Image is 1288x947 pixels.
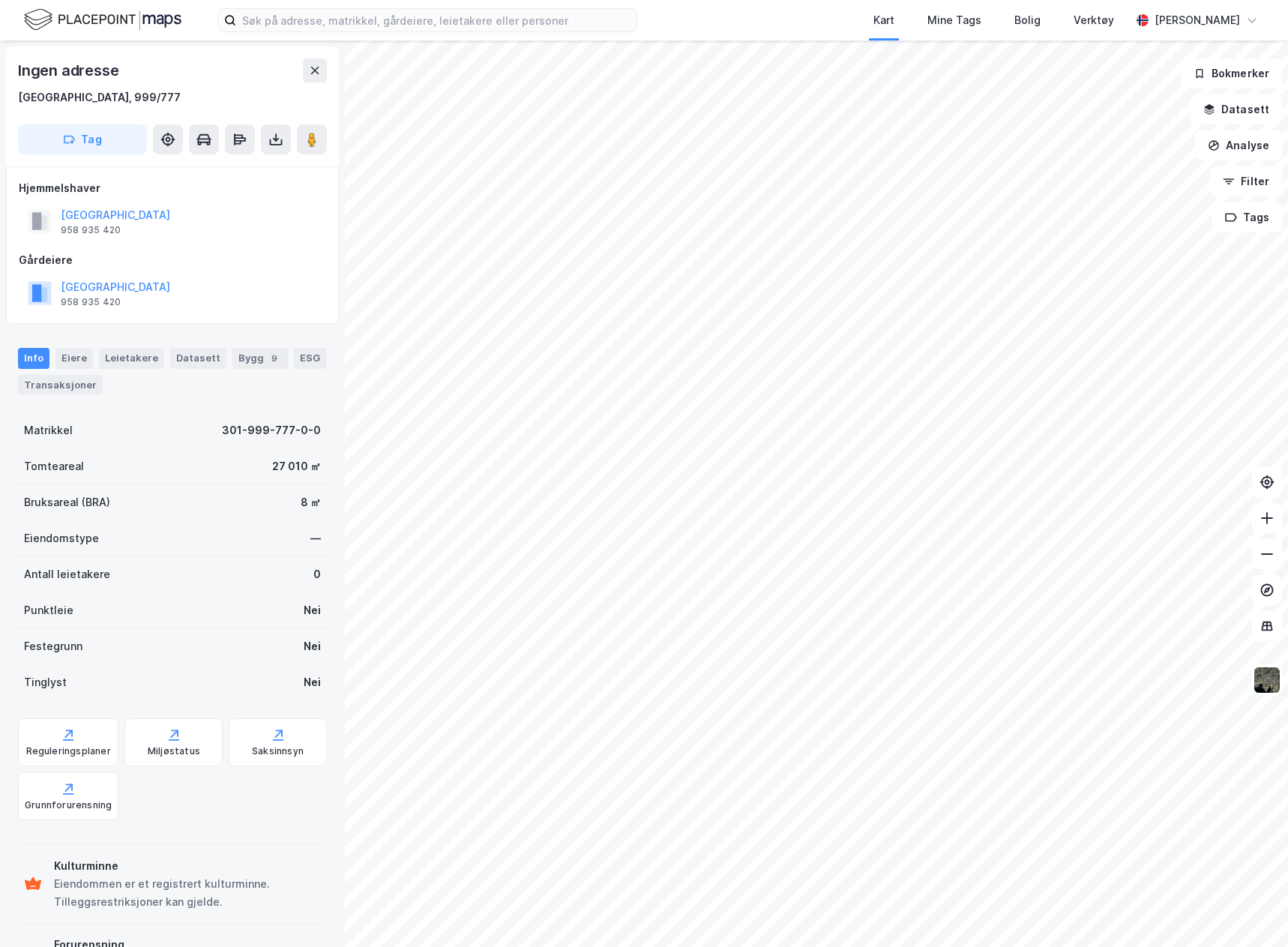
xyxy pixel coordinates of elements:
[99,348,164,369] div: Leietakere
[236,9,637,31] input: Søk på adresse, matrikkel, gårdeiere, leietakere eller personer
[54,857,321,875] div: Kulturminne
[304,637,321,655] div: Nei
[54,875,321,911] div: Eiendommen er et registrert kulturminne. Tilleggsrestriksjoner kan gjelde.
[148,745,200,757] div: Miljøstatus
[61,224,121,236] div: 958 935 420
[310,529,321,547] div: —
[24,601,73,619] div: Punktleie
[294,348,326,369] div: ESG
[304,673,321,691] div: Nei
[61,296,121,308] div: 958 935 420
[873,11,894,29] div: Kart
[1195,130,1282,160] button: Analyse
[18,88,181,106] div: [GEOGRAPHIC_DATA], 999/777
[24,421,73,439] div: Matrikkel
[222,421,321,439] div: 301-999-777-0-0
[1014,11,1041,29] div: Bolig
[24,493,110,511] div: Bruksareal (BRA)
[25,799,112,811] div: Grunnforurensning
[1210,166,1282,196] button: Filter
[19,179,326,197] div: Hjemmelshaver
[1213,875,1288,947] div: Kontrollprogram for chat
[313,565,321,583] div: 0
[24,7,181,33] img: logo.f888ab2527a4732fd821a326f86c7f29.svg
[304,601,321,619] div: Nei
[1181,58,1282,88] button: Bokmerker
[927,11,981,29] div: Mine Tags
[24,565,110,583] div: Antall leietakere
[24,529,99,547] div: Eiendomstype
[1213,875,1288,947] iframe: Chat Widget
[170,348,226,369] div: Datasett
[26,745,111,757] div: Reguleringsplaner
[1212,202,1282,232] button: Tags
[24,637,82,655] div: Festegrunn
[55,348,93,369] div: Eiere
[1253,666,1281,694] img: 9k=
[18,348,49,369] div: Info
[1155,11,1240,29] div: [PERSON_NAME]
[232,348,288,369] div: Bygg
[19,251,326,269] div: Gårdeiere
[18,58,121,82] div: Ingen adresse
[18,124,147,154] button: Tag
[1074,11,1114,29] div: Verktøy
[24,457,84,475] div: Tomteareal
[24,673,67,691] div: Tinglyst
[252,745,304,757] div: Saksinnsyn
[301,493,321,511] div: 8 ㎡
[272,457,321,475] div: 27 010 ㎡
[18,375,103,394] div: Transaksjoner
[1191,94,1282,124] button: Datasett
[267,351,282,366] div: 9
